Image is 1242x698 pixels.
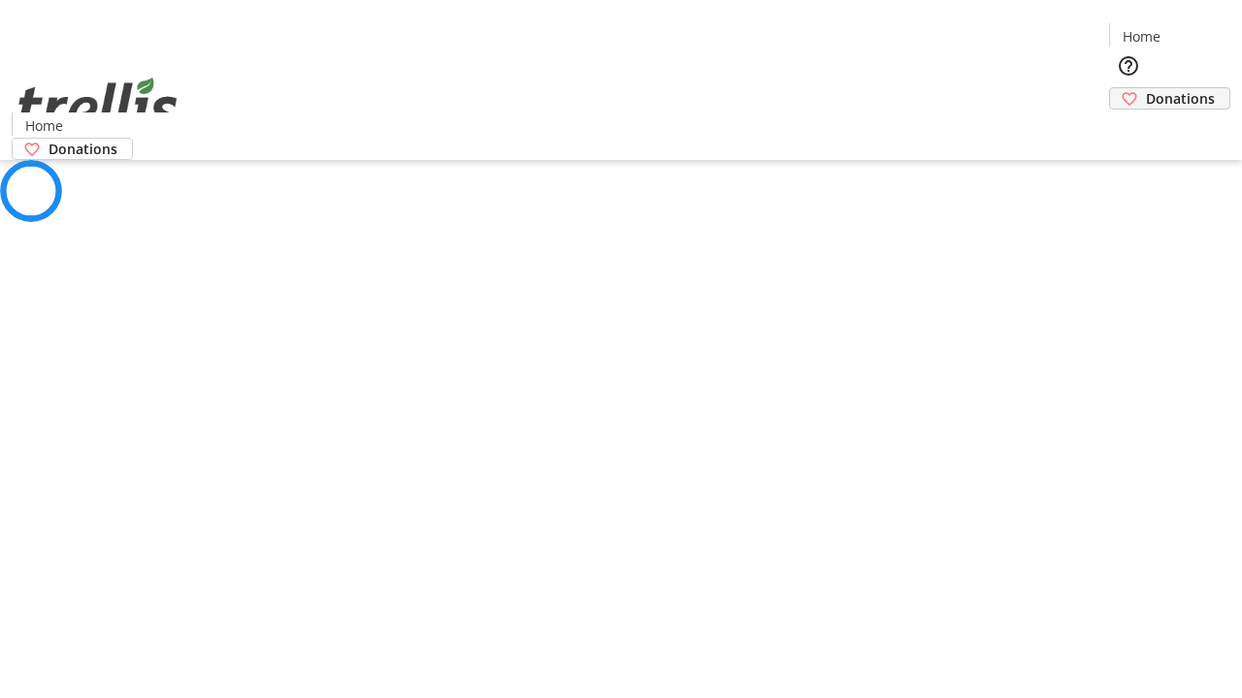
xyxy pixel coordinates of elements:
[1123,26,1160,47] span: Home
[12,56,184,153] img: Orient E2E Organization yQs7hprBS5's Logo
[1109,110,1148,148] button: Cart
[25,115,63,136] span: Home
[1109,47,1148,85] button: Help
[12,138,133,160] a: Donations
[1109,87,1230,110] a: Donations
[49,139,117,159] span: Donations
[13,115,75,136] a: Home
[1110,26,1172,47] a: Home
[1146,88,1215,109] span: Donations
